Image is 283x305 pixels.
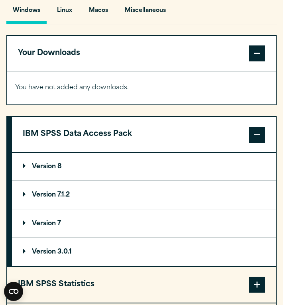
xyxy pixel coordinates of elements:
[12,152,276,266] div: IBM SPSS Data Access Pack
[7,71,276,104] div: Your Downloads
[6,1,47,24] button: Windows
[12,209,276,237] summary: Version 7
[118,1,172,24] button: Miscellaneous
[23,220,61,227] p: Version 7
[23,192,70,198] p: Version 7.1.2
[12,153,276,181] summary: Version 8
[12,238,276,266] summary: Version 3.0.1
[12,117,276,152] button: IBM SPSS Data Access Pack
[23,163,62,170] p: Version 8
[7,36,276,71] button: Your Downloads
[83,1,114,24] button: Macos
[15,82,268,94] p: You have not added any downloads.
[12,181,276,209] summary: Version 7.1.2
[51,1,79,24] button: Linux
[4,282,23,301] button: Open CMP widget
[7,267,276,303] button: IBM SPSS Statistics
[23,249,72,255] p: Version 3.0.1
